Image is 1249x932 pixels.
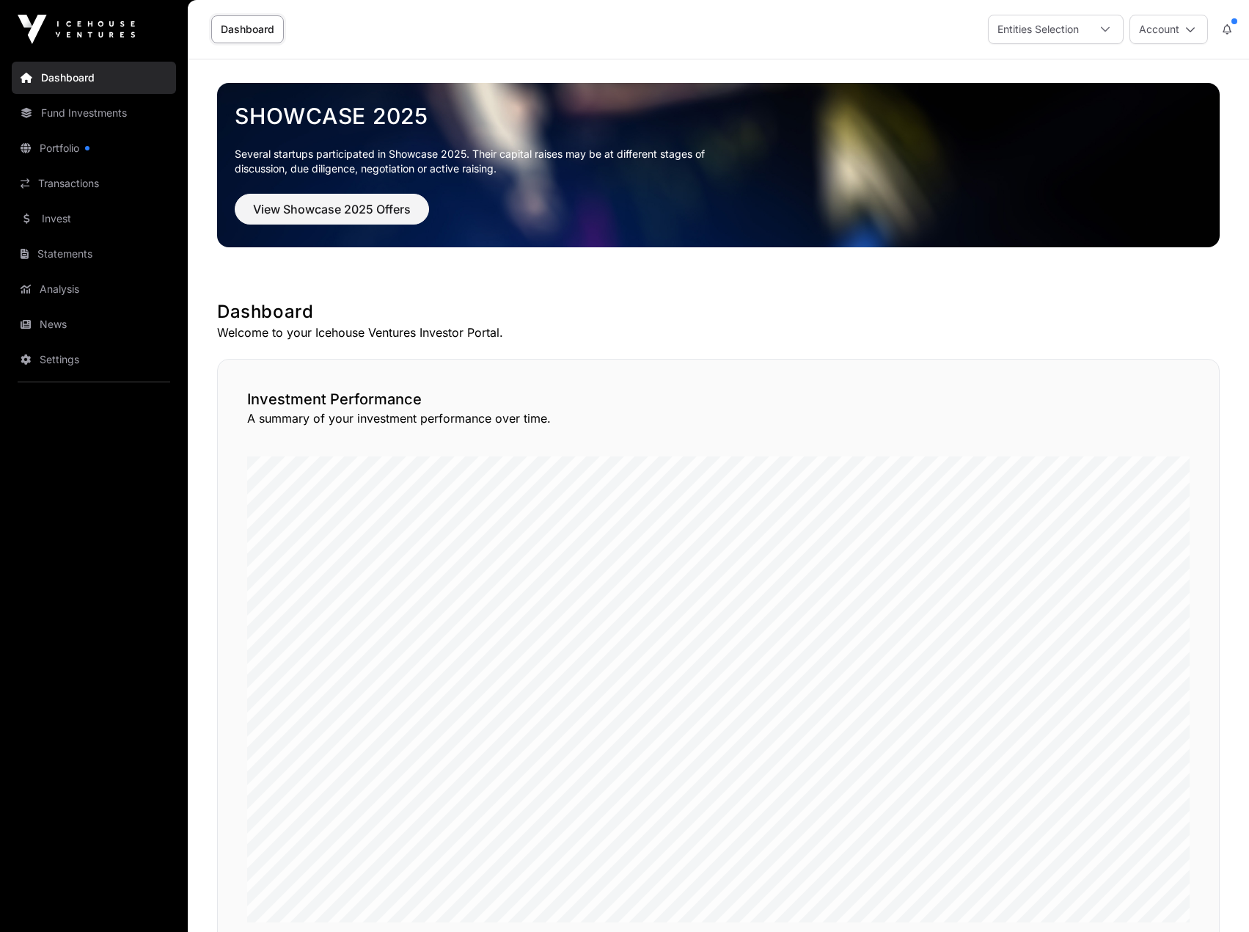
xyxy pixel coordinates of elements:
[247,389,1190,409] h2: Investment Performance
[1129,15,1208,44] button: Account
[12,203,176,235] a: Invest
[12,167,176,200] a: Transactions
[235,147,728,176] p: Several startups participated in Showcase 2025. Their capital raises may be at different stages o...
[253,200,411,218] span: View Showcase 2025 Offers
[235,103,1202,129] a: Showcase 2025
[1176,862,1249,932] div: Chat-Widget
[1176,862,1249,932] iframe: Chat Widget
[12,273,176,305] a: Analysis
[12,62,176,94] a: Dashboard
[12,132,176,164] a: Portfolio
[235,194,429,225] button: View Showcase 2025 Offers
[217,324,1220,341] p: Welcome to your Icehouse Ventures Investor Portal.
[211,15,284,43] a: Dashboard
[12,97,176,129] a: Fund Investments
[12,343,176,376] a: Settings
[12,308,176,341] a: News
[235,208,429,223] a: View Showcase 2025 Offers
[217,83,1220,247] img: Showcase 2025
[217,300,1220,324] h1: Dashboard
[18,15,135,44] img: Icehouse Ventures Logo
[12,238,176,270] a: Statements
[247,409,1190,427] p: A summary of your investment performance over time.
[989,15,1088,43] div: Entities Selection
